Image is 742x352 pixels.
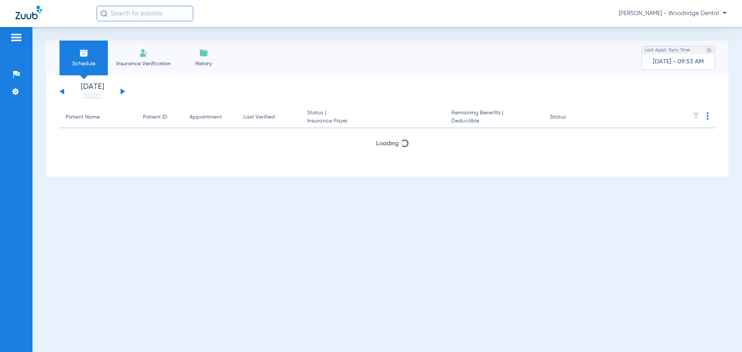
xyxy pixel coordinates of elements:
[376,141,399,147] span: Loading
[445,107,543,128] th: Remaining Benefits |
[645,46,691,54] span: Last Appt. Sync Time:
[114,60,174,68] span: Insurance Verification
[10,33,22,42] img: hamburger-icon
[79,48,88,58] img: Schedule
[451,117,537,125] span: Deductible
[301,107,445,128] th: Status |
[100,10,107,17] img: Search Icon
[544,107,596,128] th: Status
[143,113,177,121] div: Patient ID
[619,10,727,17] span: [PERSON_NAME] - Woodridge Dental
[65,60,102,68] span: Schedule
[139,48,148,58] img: Manual Insurance Verification
[69,92,116,100] a: [DATE]
[243,113,275,121] div: Last Verified
[653,58,704,66] span: [DATE] - 09:53 AM
[66,113,100,121] div: Patient Name
[692,112,700,120] img: filter.svg
[199,48,208,58] img: History
[97,6,193,21] input: Search for patients
[307,117,439,125] span: Insurance Payer
[15,6,42,19] img: Zuub Logo
[69,83,116,100] li: [DATE]
[706,112,709,120] img: group-dot-blue.svg
[66,113,131,121] div: Patient Name
[143,113,167,121] div: Patient ID
[189,113,231,121] div: Appointment
[189,113,222,121] div: Appointment
[243,113,295,121] div: Last Verified
[706,48,712,53] img: last sync help info
[185,60,222,68] span: History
